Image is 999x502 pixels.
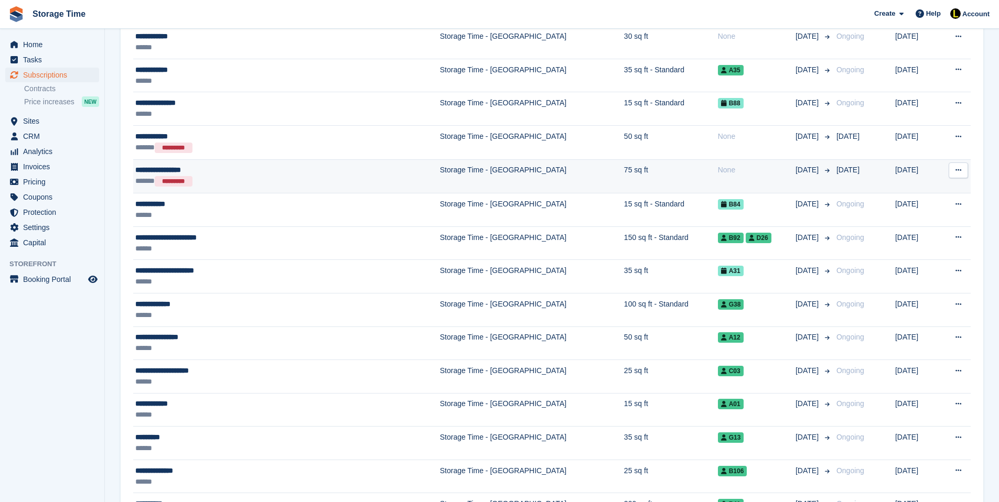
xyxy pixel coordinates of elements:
[718,165,796,176] div: None
[5,144,99,159] a: menu
[9,259,104,269] span: Storefront
[796,165,821,176] span: [DATE]
[895,360,939,394] td: [DATE]
[440,193,624,227] td: Storage Time - [GEOGRAPHIC_DATA]
[718,466,747,476] span: B106
[836,233,864,242] span: Ongoing
[796,465,821,476] span: [DATE]
[87,273,99,286] a: Preview store
[23,272,86,287] span: Booking Portal
[440,293,624,326] td: Storage Time - [GEOGRAPHIC_DATA]
[895,427,939,460] td: [DATE]
[624,260,718,293] td: 35 sq ft
[836,366,864,375] span: Ongoing
[5,220,99,235] a: menu
[23,220,86,235] span: Settings
[624,393,718,427] td: 15 sq ft
[5,190,99,204] a: menu
[836,166,860,174] span: [DATE]
[796,365,821,376] span: [DATE]
[895,460,939,493] td: [DATE]
[624,59,718,92] td: 35 sq ft - Standard
[624,92,718,126] td: 15 sq ft - Standard
[796,265,821,276] span: [DATE]
[440,159,624,193] td: Storage Time - [GEOGRAPHIC_DATA]
[895,59,939,92] td: [DATE]
[440,360,624,394] td: Storage Time - [GEOGRAPHIC_DATA]
[5,235,99,250] a: menu
[5,272,99,287] a: menu
[5,68,99,82] a: menu
[24,97,74,107] span: Price increases
[718,98,744,108] span: B88
[624,360,718,394] td: 25 sq ft
[796,432,821,443] span: [DATE]
[718,366,744,376] span: C03
[5,174,99,189] a: menu
[5,205,99,220] a: menu
[718,233,744,243] span: B92
[23,52,86,67] span: Tasks
[23,205,86,220] span: Protection
[624,293,718,326] td: 100 sq ft - Standard
[796,332,821,343] span: [DATE]
[836,200,864,208] span: Ongoing
[836,266,864,275] span: Ongoing
[440,427,624,460] td: Storage Time - [GEOGRAPHIC_DATA]
[5,159,99,174] a: menu
[796,97,821,108] span: [DATE]
[718,199,744,210] span: B84
[836,433,864,441] span: Ongoing
[23,129,86,144] span: CRM
[895,125,939,159] td: [DATE]
[23,68,86,82] span: Subscriptions
[624,226,718,260] td: 150 sq ft - Standard
[23,190,86,204] span: Coupons
[624,159,718,193] td: 75 sq ft
[24,84,99,94] a: Contracts
[718,299,744,310] span: G38
[624,26,718,59] td: 30 sq ft
[8,6,24,22] img: stora-icon-8386f47178a22dfd0bd8f6a31ec36ba5ce8667c1dd55bd0f319d3a0aa187defe.svg
[718,131,796,142] div: None
[23,159,86,174] span: Invoices
[24,96,99,107] a: Price increases NEW
[718,65,744,75] span: A35
[950,8,961,19] img: Laaibah Sarwar
[895,159,939,193] td: [DATE]
[796,131,821,142] span: [DATE]
[440,393,624,427] td: Storage Time - [GEOGRAPHIC_DATA]
[624,460,718,493] td: 25 sq ft
[23,235,86,250] span: Capital
[796,31,821,42] span: [DATE]
[746,233,771,243] span: D26
[796,64,821,75] span: [DATE]
[874,8,895,19] span: Create
[82,96,99,107] div: NEW
[895,260,939,293] td: [DATE]
[440,59,624,92] td: Storage Time - [GEOGRAPHIC_DATA]
[440,260,624,293] td: Storage Time - [GEOGRAPHIC_DATA]
[895,193,939,227] td: [DATE]
[718,266,744,276] span: A31
[895,226,939,260] td: [DATE]
[624,125,718,159] td: 50 sq ft
[440,125,624,159] td: Storage Time - [GEOGRAPHIC_DATA]
[624,193,718,227] td: 15 sq ft - Standard
[796,398,821,409] span: [DATE]
[440,26,624,59] td: Storage Time - [GEOGRAPHIC_DATA]
[23,174,86,189] span: Pricing
[718,332,744,343] span: A12
[895,393,939,427] td: [DATE]
[895,92,939,126] td: [DATE]
[836,399,864,408] span: Ongoing
[796,199,821,210] span: [DATE]
[895,293,939,326] td: [DATE]
[23,114,86,128] span: Sites
[440,460,624,493] td: Storage Time - [GEOGRAPHIC_DATA]
[23,144,86,159] span: Analytics
[5,129,99,144] a: menu
[836,99,864,107] span: Ongoing
[718,399,744,409] span: A01
[796,232,821,243] span: [DATE]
